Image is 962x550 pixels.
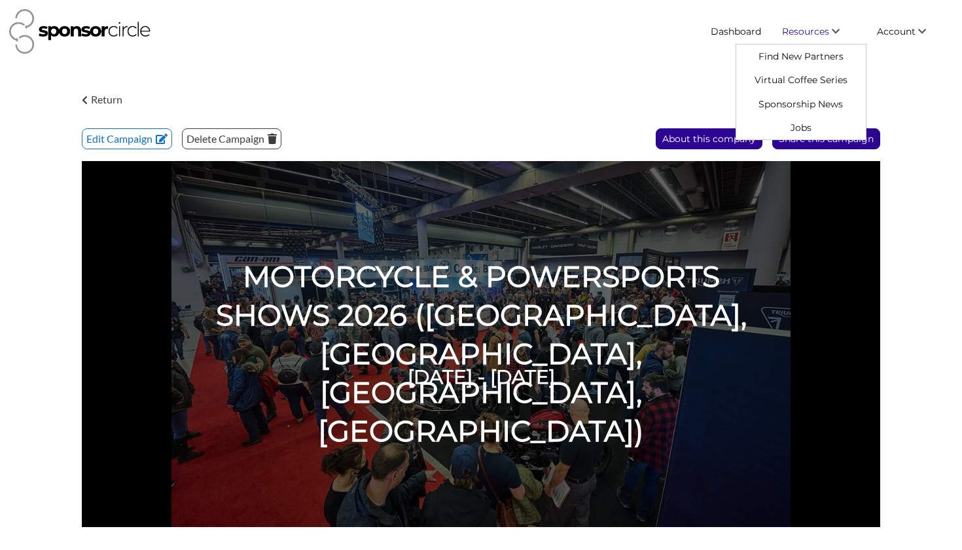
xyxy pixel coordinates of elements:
[736,68,866,92] a: Virtual Coffee Series
[736,116,866,139] a: Jobs
[82,161,880,527] img: header_image
[183,129,281,149] p: Delete Campaign
[877,26,916,37] span: Account
[866,20,953,43] li: Account
[9,9,151,54] img: Sponsor Circle Logo
[192,257,770,450] h1: MOTORCYCLE & POWERSPORTS SHOWS 2026 ([GEOGRAPHIC_DATA], [GEOGRAPHIC_DATA], [GEOGRAPHIC_DATA], [GE...
[656,129,762,149] p: About this company
[736,92,866,115] a: Sponsorship News
[700,20,772,43] a: Dashboard
[82,129,171,149] p: Edit Campaign
[736,45,866,68] a: Find New Partners
[91,91,122,108] p: Return
[782,26,829,37] span: Resources
[289,363,673,390] h6: [DATE] - [DATE]
[772,20,866,43] li: Resources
